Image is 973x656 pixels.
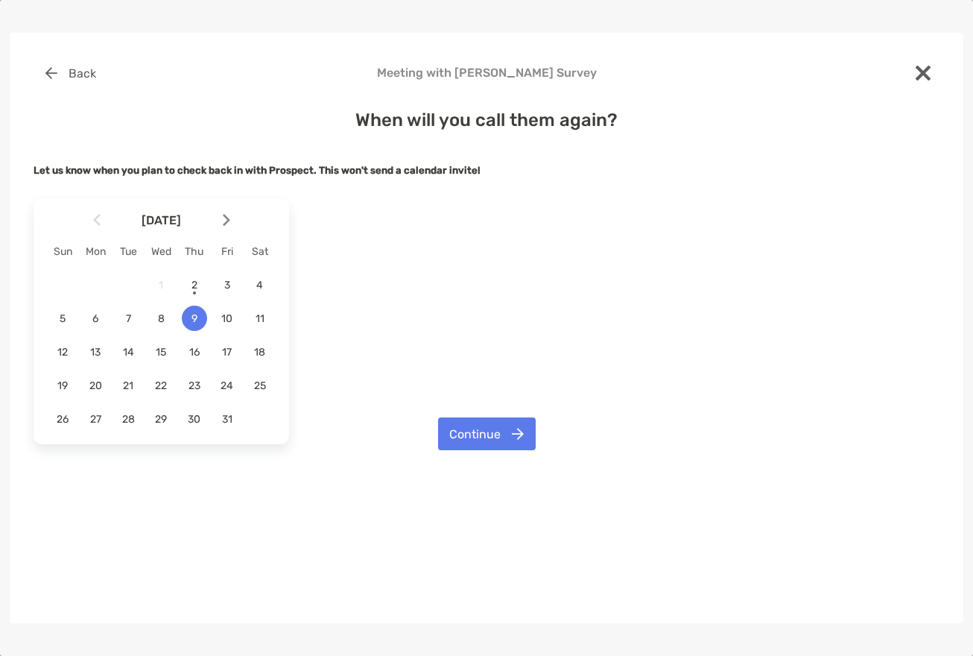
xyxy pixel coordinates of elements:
span: 14 [115,346,141,359]
span: 9 [182,312,207,325]
span: 23 [182,379,207,392]
img: Arrow icon [223,214,230,227]
span: 18 [247,346,273,359]
strong: This won't send a calendar invite! [319,165,481,176]
span: 1 [148,279,174,291]
span: 11 [247,312,273,325]
span: 24 [215,379,240,392]
span: 21 [115,379,141,392]
span: 28 [115,413,141,426]
img: Arrow icon [93,214,101,227]
div: Wed [145,245,177,258]
h5: Let us know when you plan to check back in with Prospect. [34,165,939,176]
span: 15 [148,346,174,359]
h4: When will you call them again? [34,110,939,130]
span: 6 [83,312,108,325]
span: 10 [215,312,240,325]
span: 3 [215,279,240,291]
div: Sat [244,245,276,258]
img: button icon [45,67,57,79]
span: 7 [115,312,141,325]
span: 31 [215,413,240,426]
span: 29 [148,413,174,426]
div: Thu [178,245,211,258]
span: 4 [247,279,273,291]
div: Sun [46,245,79,258]
div: Mon [79,245,112,258]
span: 16 [182,346,207,359]
span: 19 [50,379,75,392]
span: 22 [148,379,174,392]
span: [DATE] [104,213,220,227]
button: Continue [438,417,536,450]
span: 17 [215,346,240,359]
span: 2 [182,279,207,291]
button: Back [34,57,107,89]
div: Tue [112,245,145,258]
span: 26 [50,413,75,426]
span: 30 [182,413,207,426]
img: button icon [512,428,524,440]
div: Fri [211,245,244,258]
span: 20 [83,379,108,392]
span: 25 [247,379,273,392]
img: close modal [916,66,931,81]
span: 8 [148,312,174,325]
span: 5 [50,312,75,325]
h4: Meeting with [PERSON_NAME] Survey [34,66,939,80]
span: 13 [83,346,108,359]
span: 12 [50,346,75,359]
span: 27 [83,413,108,426]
